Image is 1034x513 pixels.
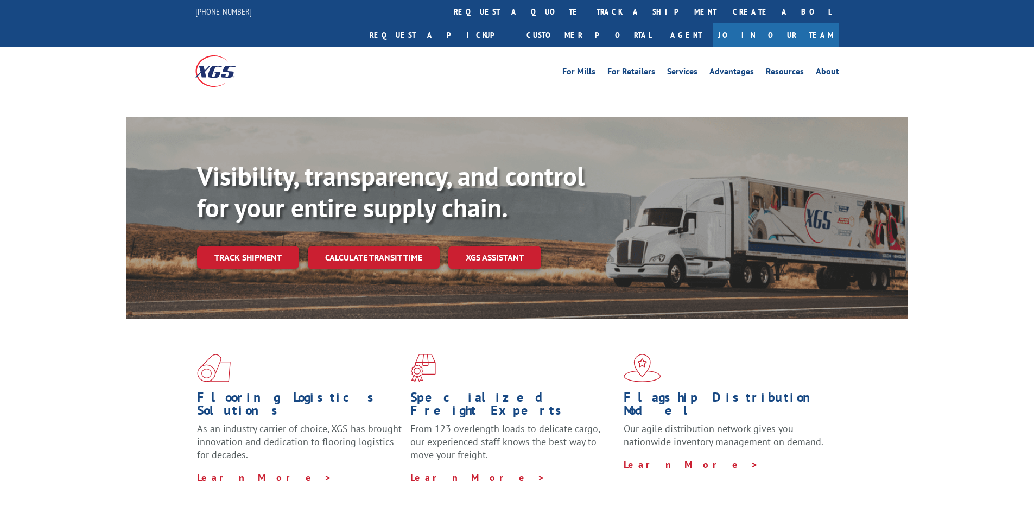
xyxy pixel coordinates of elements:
img: xgs-icon-total-supply-chain-intelligence-red [197,354,231,382]
a: Agent [659,23,713,47]
a: For Retailers [607,67,655,79]
a: Resources [766,67,804,79]
a: For Mills [562,67,595,79]
h1: Flagship Distribution Model [624,391,829,422]
a: Calculate transit time [308,246,440,269]
a: XGS ASSISTANT [448,246,541,269]
a: Learn More > [197,471,332,484]
span: As an industry carrier of choice, XGS has brought innovation and dedication to flooring logistics... [197,422,402,461]
b: Visibility, transparency, and control for your entire supply chain. [197,159,585,224]
a: Customer Portal [518,23,659,47]
a: Request a pickup [361,23,518,47]
h1: Flooring Logistics Solutions [197,391,402,422]
span: Our agile distribution network gives you nationwide inventory management on demand. [624,422,823,448]
img: xgs-icon-flagship-distribution-model-red [624,354,661,382]
a: About [816,67,839,79]
a: Track shipment [197,246,299,269]
a: Learn More > [624,458,759,471]
h1: Specialized Freight Experts [410,391,616,422]
img: xgs-icon-focused-on-flooring-red [410,354,436,382]
p: From 123 overlength loads to delicate cargo, our experienced staff knows the best way to move you... [410,422,616,471]
a: [PHONE_NUMBER] [195,6,252,17]
a: Services [667,67,697,79]
a: Learn More > [410,471,545,484]
a: Advantages [709,67,754,79]
a: Join Our Team [713,23,839,47]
